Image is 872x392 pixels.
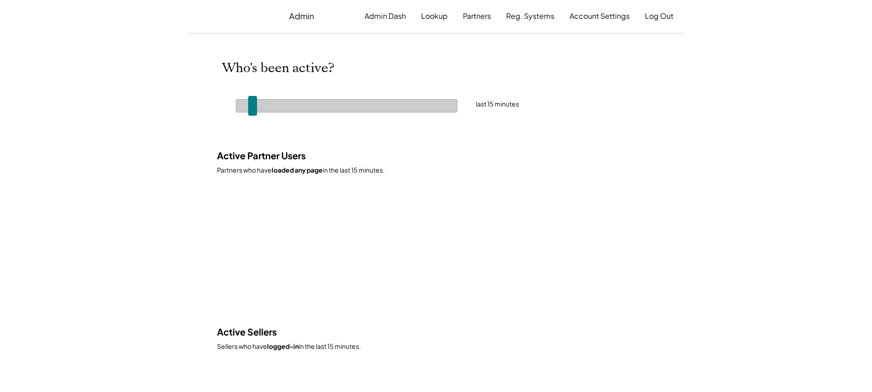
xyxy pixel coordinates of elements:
[267,342,299,350] strong: logged-in
[199,11,275,22] img: yH5BAEAAAAALAAAAAABAAEAAAIBRAA7
[272,166,323,174] strong: loaded any page
[506,7,554,25] button: Reg. Systems
[217,149,341,162] div: Active Partner Users
[289,11,314,21] div: Admin
[421,7,448,25] button: Lookup
[463,7,491,25] button: Partners
[476,100,566,109] div: last 15 minutes
[217,342,649,351] div: Sellers who have in the last 15 minutes.
[217,325,341,338] div: Active Sellers
[222,61,370,76] div: Who's been active?
[645,7,673,25] button: Log Out
[570,7,630,25] button: Account Settings
[365,7,406,25] button: Admin Dash
[217,166,649,175] div: Partners who have in the last 15 minutes.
